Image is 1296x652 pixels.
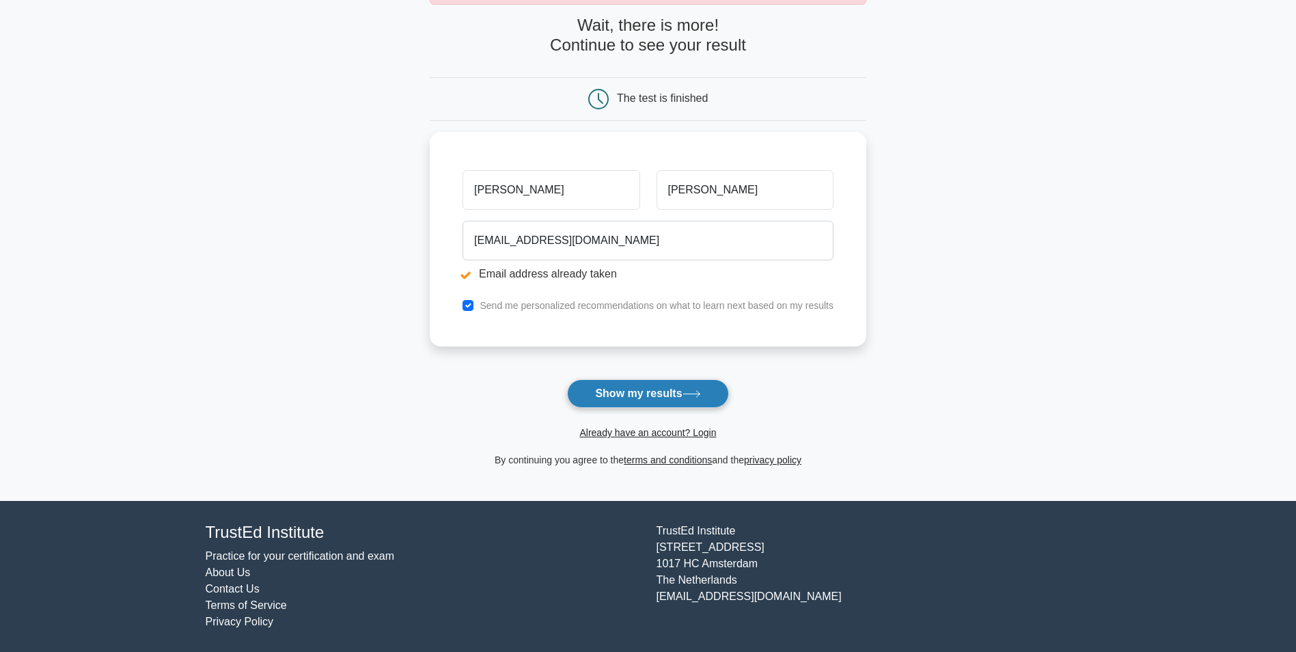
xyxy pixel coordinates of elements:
[206,550,395,562] a: Practice for your certification and exam
[422,452,874,468] div: By continuing you agree to the and the
[463,221,833,260] input: Email
[206,599,287,611] a: Terms of Service
[206,583,260,595] a: Contact Us
[463,266,833,282] li: Email address already taken
[579,427,716,438] a: Already have an account? Login
[480,300,833,311] label: Send me personalized recommendations on what to learn next based on my results
[206,523,640,543] h4: TrustEd Institute
[657,170,833,210] input: Last name
[648,523,1099,630] div: TrustEd Institute [STREET_ADDRESS] 1017 HC Amsterdam The Netherlands [EMAIL_ADDRESS][DOMAIN_NAME]
[617,92,708,104] div: The test is finished
[624,454,712,465] a: terms and conditions
[744,454,801,465] a: privacy policy
[206,567,251,578] a: About Us
[430,16,866,55] h4: Wait, there is more! Continue to see your result
[567,379,728,408] button: Show my results
[206,616,274,627] a: Privacy Policy
[463,170,639,210] input: First name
